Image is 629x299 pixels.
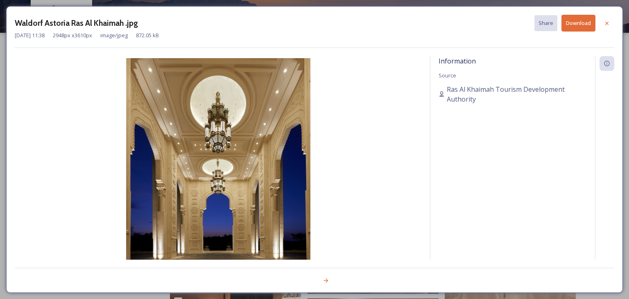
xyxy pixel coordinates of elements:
[439,57,476,66] span: Information
[534,15,557,31] button: Share
[136,32,159,39] span: 872.05 kB
[15,58,422,283] img: A9BFD0FA-9A7A-463A-B6441888832DAF84.jpg
[439,72,456,79] span: Source
[53,32,92,39] span: 2948 px x 3610 px
[447,84,587,104] span: Ras Al Khaimah Tourism Development Authority
[100,32,128,39] span: image/jpeg
[15,32,45,39] span: [DATE] 11:38
[15,17,138,29] h3: Waldorf Astoria Ras Al Khaimah .jpg
[561,15,595,32] button: Download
